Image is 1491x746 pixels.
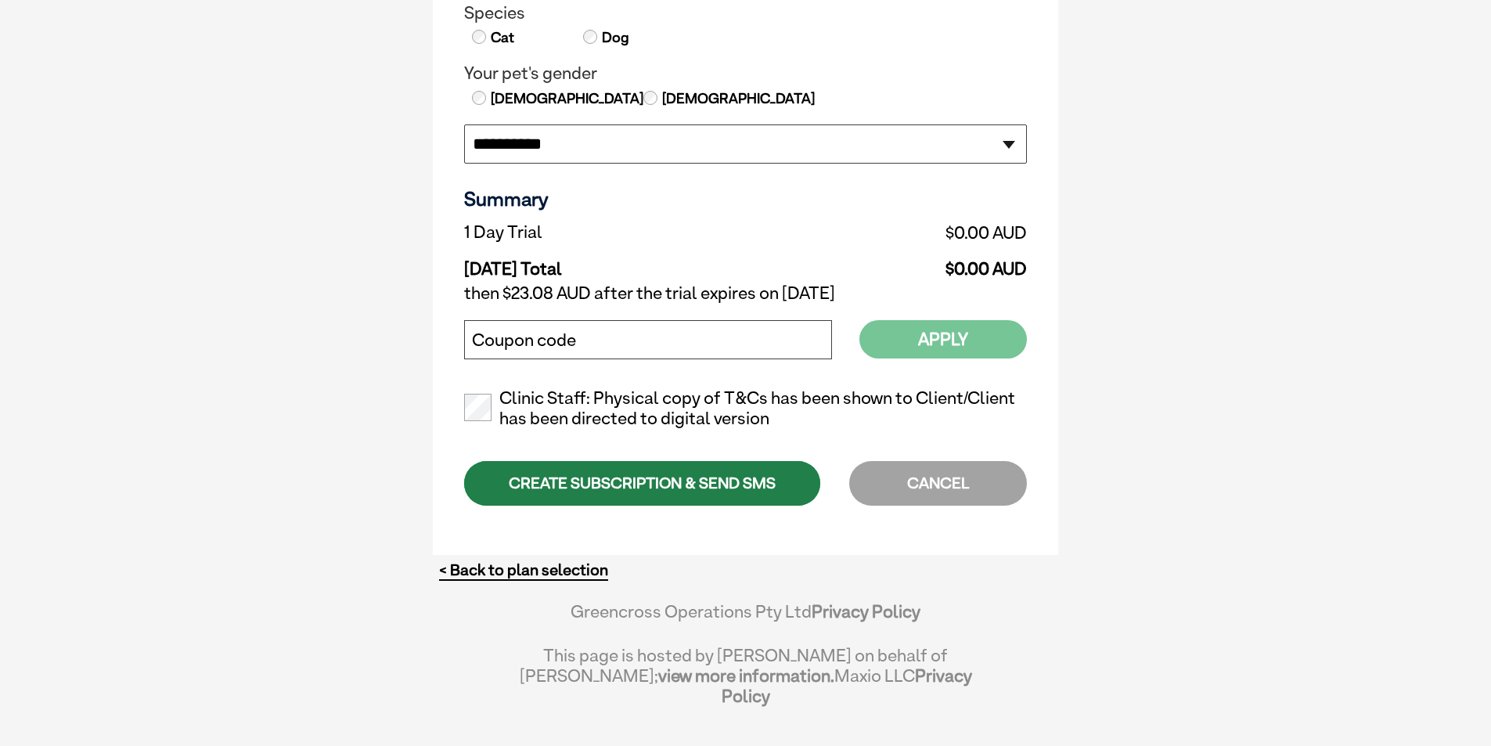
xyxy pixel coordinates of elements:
a: view more information. [658,665,834,686]
td: [DATE] Total [464,247,770,279]
div: This page is hosted by [PERSON_NAME] on behalf of [PERSON_NAME]; Maxio LLC [519,637,972,706]
td: then $23.08 AUD after the trial expires on [DATE] [464,279,1027,308]
td: $0.00 AUD [770,247,1027,279]
input: Clinic Staff: Physical copy of T&Cs has been shown to Client/Client has been directed to digital ... [464,394,492,421]
a: Privacy Policy [812,601,920,622]
label: Coupon code [472,330,576,351]
div: CREATE SUBSCRIPTION & SEND SMS [464,461,820,506]
button: Apply [859,320,1027,359]
td: $0.00 AUD [770,218,1027,247]
td: 1 Day Trial [464,218,770,247]
legend: Your pet's gender [464,63,1027,84]
legend: Species [464,3,1027,23]
h3: Summary [464,187,1027,211]
div: CANCEL [849,461,1027,506]
label: Clinic Staff: Physical copy of T&Cs has been shown to Client/Client has been directed to digital ... [464,388,1027,429]
a: < Back to plan selection [439,560,608,580]
a: Privacy Policy [722,665,972,706]
div: Greencross Operations Pty Ltd [519,601,972,637]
